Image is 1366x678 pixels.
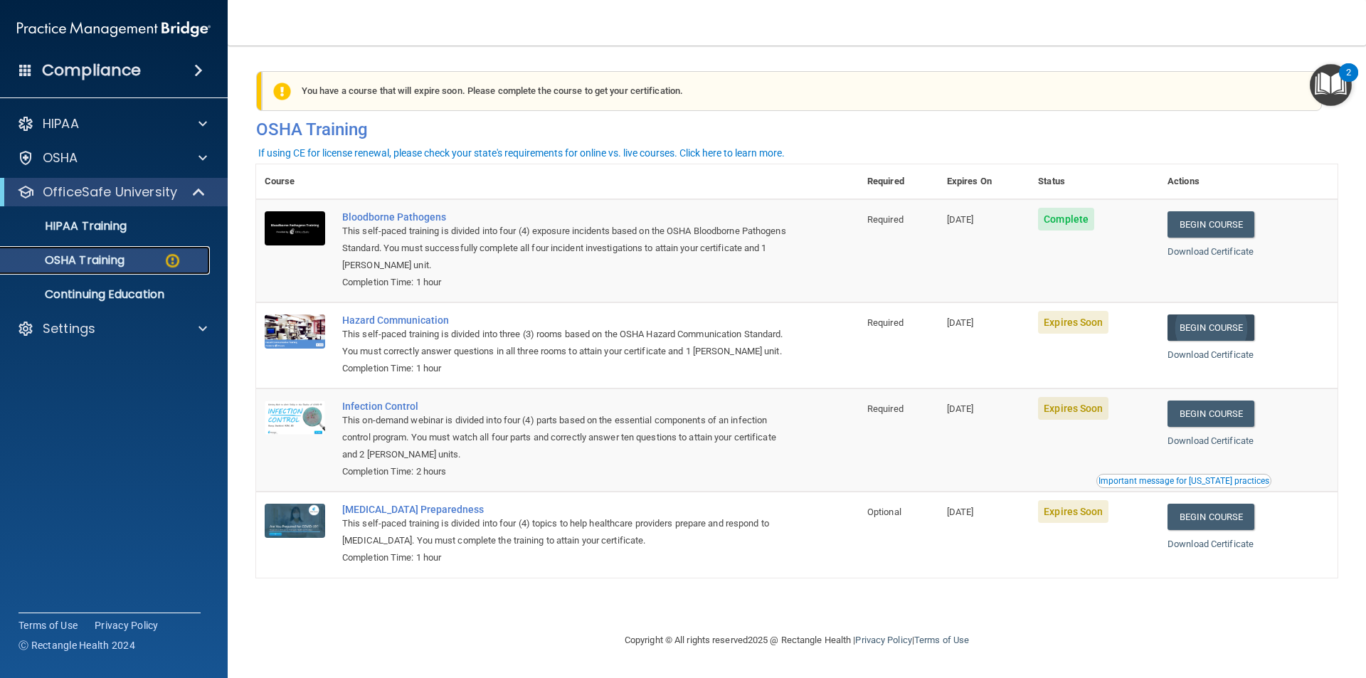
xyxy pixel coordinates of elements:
button: Open Resource Center, 2 new notifications [1310,64,1352,106]
a: Hazard Communication [342,314,788,326]
span: Expires Soon [1038,311,1108,334]
p: Continuing Education [9,287,203,302]
img: PMB logo [17,15,211,43]
a: Download Certificate [1168,246,1254,257]
span: Optional [867,507,901,517]
div: Completion Time: 2 hours [342,463,788,480]
a: HIPAA [17,115,207,132]
p: Settings [43,320,95,337]
div: Completion Time: 1 hour [342,360,788,377]
a: Privacy Policy [95,618,159,632]
p: HIPAA [43,115,79,132]
a: Download Certificate [1168,539,1254,549]
a: Terms of Use [18,618,78,632]
th: Required [859,164,938,199]
div: 2 [1346,73,1351,91]
img: exclamation-circle-solid-warning.7ed2984d.png [273,83,291,100]
div: This self-paced training is divided into four (4) exposure incidents based on the OSHA Bloodborne... [342,223,788,274]
button: If using CE for license renewal, please check your state's requirements for online vs. live cours... [256,146,787,160]
p: HIPAA Training [9,219,127,233]
a: Download Certificate [1168,435,1254,446]
th: Actions [1159,164,1338,199]
th: Expires On [938,164,1029,199]
div: Completion Time: 1 hour [342,549,788,566]
span: [DATE] [947,317,974,328]
th: Course [256,164,334,199]
a: Terms of Use [914,635,969,645]
a: Privacy Policy [855,635,911,645]
a: Bloodborne Pathogens [342,211,788,223]
div: You have a course that will expire soon. Please complete the course to get your certification. [262,71,1322,111]
span: [DATE] [947,507,974,517]
a: OfficeSafe University [17,184,206,201]
a: OSHA [17,149,207,166]
span: Complete [1038,208,1094,231]
span: Required [867,403,904,414]
h4: OSHA Training [256,120,1338,139]
a: Download Certificate [1168,349,1254,360]
span: Required [867,214,904,225]
div: If using CE for license renewal, please check your state's requirements for online vs. live cours... [258,148,785,158]
span: Expires Soon [1038,397,1108,420]
a: Begin Course [1168,314,1254,341]
iframe: Drift Widget Chat Controller [1120,577,1349,634]
div: Important message for [US_STATE] practices [1098,477,1269,485]
span: Ⓒ Rectangle Health 2024 [18,638,135,652]
h4: Compliance [42,60,141,80]
span: Expires Soon [1038,500,1108,523]
button: Read this if you are a dental practitioner in the state of CA [1096,474,1271,488]
p: OSHA [43,149,78,166]
div: This self-paced training is divided into three (3) rooms based on the OSHA Hazard Communication S... [342,326,788,360]
a: Begin Course [1168,504,1254,530]
img: warning-circle.0cc9ac19.png [164,252,181,270]
p: OSHA Training [9,253,125,268]
span: [DATE] [947,403,974,414]
span: [DATE] [947,214,974,225]
a: [MEDICAL_DATA] Preparedness [342,504,788,515]
p: OfficeSafe University [43,184,177,201]
a: Begin Course [1168,211,1254,238]
div: Copyright © All rights reserved 2025 @ Rectangle Health | | [537,618,1057,663]
a: Begin Course [1168,401,1254,427]
span: Required [867,317,904,328]
div: This self-paced training is divided into four (4) topics to help healthcare providers prepare and... [342,515,788,549]
a: Settings [17,320,207,337]
div: Completion Time: 1 hour [342,274,788,291]
a: Infection Control [342,401,788,412]
th: Status [1029,164,1159,199]
div: This on-demand webinar is divided into four (4) parts based on the essential components of an inf... [342,412,788,463]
